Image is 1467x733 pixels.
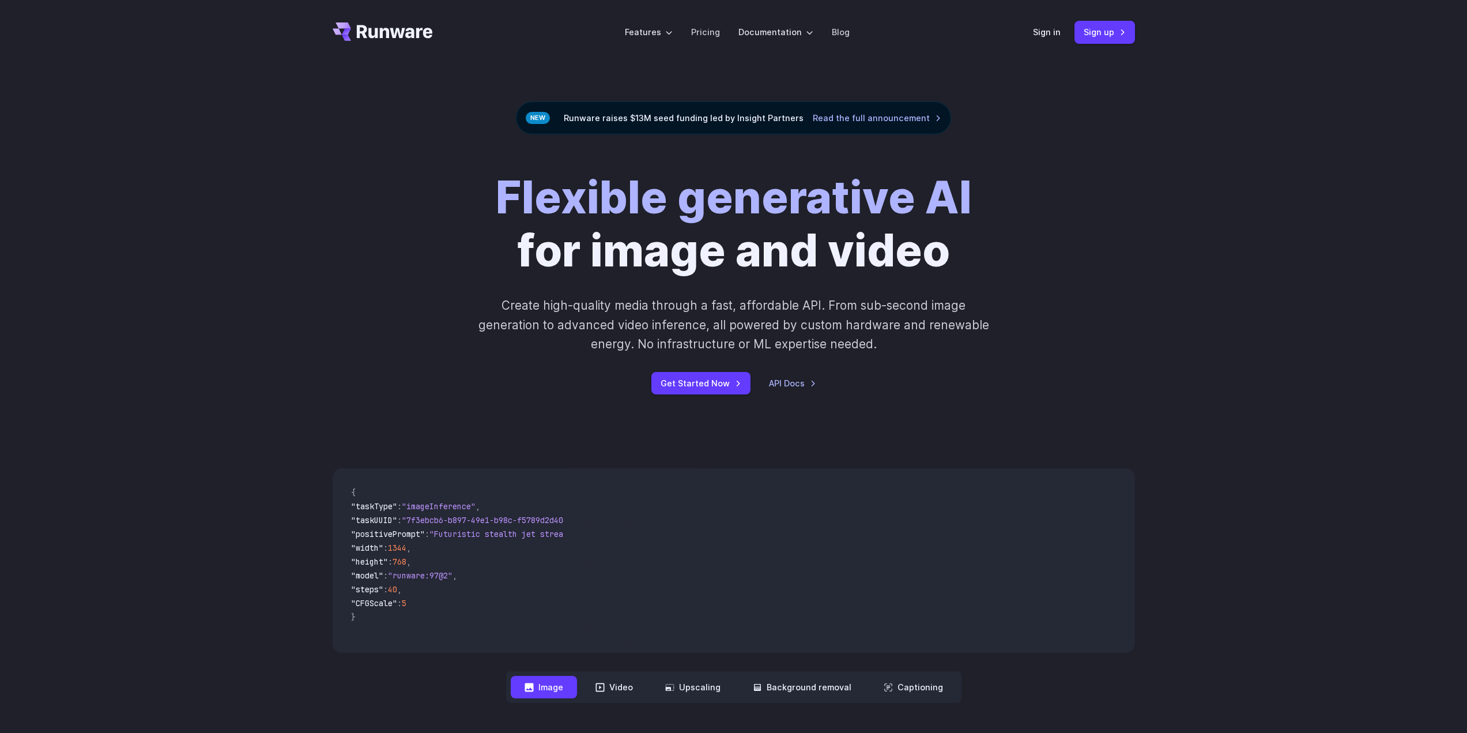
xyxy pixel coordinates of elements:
a: API Docs [769,377,816,390]
span: : [397,598,402,608]
span: "taskUUID" [351,515,397,525]
span: : [397,515,402,525]
span: 768 [393,557,406,567]
span: "CFGScale" [351,598,397,608]
span: 1344 [388,543,406,553]
strong: Flexible generative AI [496,171,972,224]
span: , [397,584,402,595]
span: { [351,487,356,498]
span: , [476,501,480,512]
a: Go to / [333,22,433,41]
span: , [406,557,411,567]
span: "positivePrompt" [351,529,425,539]
span: : [383,543,388,553]
button: Video [582,676,647,698]
a: Sign in [1033,25,1061,39]
span: : [388,557,393,567]
a: Pricing [691,25,720,39]
button: Captioning [870,676,957,698]
span: : [397,501,402,512]
a: Read the full announcement [813,111,941,125]
span: "steps" [351,584,383,595]
span: "runware:97@2" [388,570,452,581]
a: Sign up [1074,21,1135,43]
span: "model" [351,570,383,581]
span: "imageInference" [402,501,476,512]
button: Upscaling [651,676,734,698]
span: "7f3ebcb6-b897-49e1-b98c-f5789d2d40d7" [402,515,577,525]
span: : [425,529,429,539]
a: Get Started Now [651,372,751,394]
a: Blog [832,25,850,39]
span: , [406,543,411,553]
span: : [383,584,388,595]
button: Image [511,676,577,698]
span: "width" [351,543,383,553]
p: Create high-quality media through a fast, affordable API. From sub-second image generation to adv... [477,296,990,354]
label: Features [625,25,673,39]
h1: for image and video [496,171,972,277]
span: , [452,570,457,581]
span: "Futuristic stealth jet streaking through a neon-lit cityscape with glowing purple exhaust" [429,529,849,539]
span: "height" [351,557,388,567]
span: 5 [402,598,406,608]
button: Background removal [739,676,865,698]
span: 40 [388,584,397,595]
div: Runware raises $13M seed funding led by Insight Partners [516,102,951,134]
span: } [351,612,356,622]
span: "taskType" [351,501,397,512]
label: Documentation [738,25,813,39]
span: : [383,570,388,581]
